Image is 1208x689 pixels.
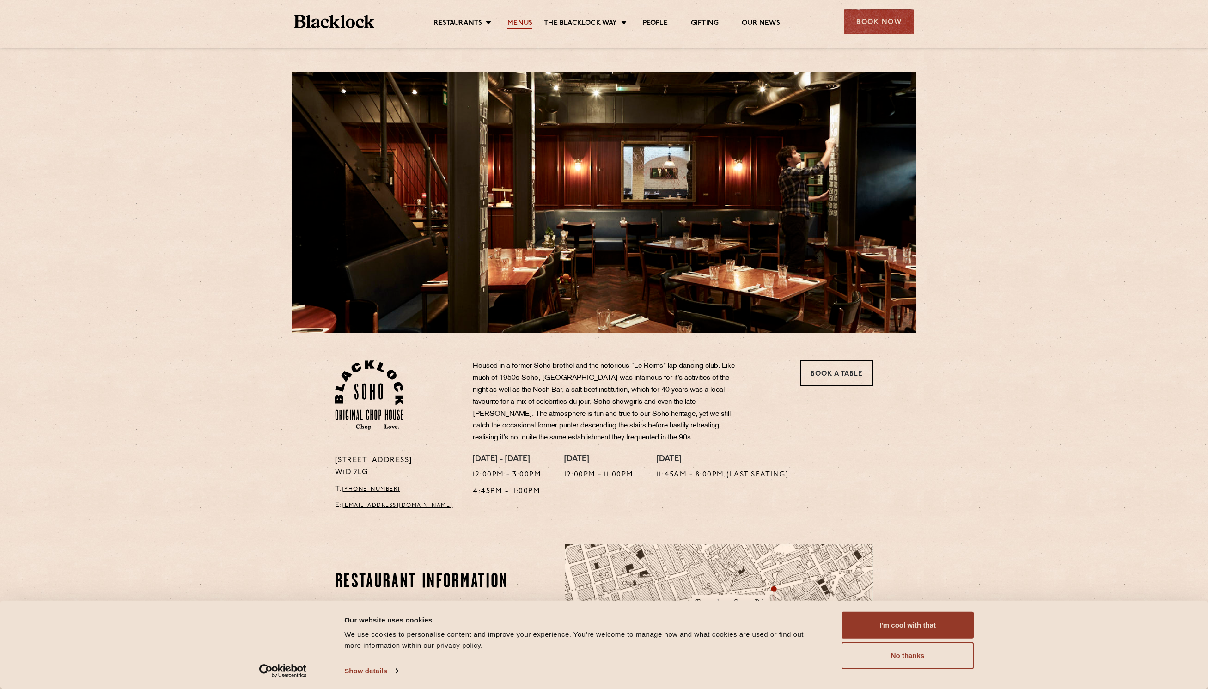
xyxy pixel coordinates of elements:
[335,455,459,479] p: [STREET_ADDRESS] W1D 7LG
[342,503,453,508] a: [EMAIL_ADDRESS][DOMAIN_NAME]
[344,629,821,651] div: We use cookies to personalise content and improve your experience. You're welcome to manage how a...
[691,19,719,29] a: Gifting
[842,642,974,669] button: No thanks
[473,360,745,444] p: Housed in a former Soho brothel and the notorious “Le Reims” lap dancing club. Like much of 1950s...
[564,469,634,481] p: 12:00pm - 11:00pm
[842,612,974,639] button: I'm cool with that
[335,483,459,495] p: T:
[294,15,374,28] img: BL_Textured_Logo-footer-cropped.svg
[473,486,541,498] p: 4:45pm - 11:00pm
[844,9,914,34] div: Book Now
[342,487,400,492] a: [PHONE_NUMBER]
[643,19,668,29] a: People
[473,455,541,465] h4: [DATE] - [DATE]
[544,19,617,29] a: The Blacklock Way
[344,664,398,678] a: Show details
[243,664,323,678] a: Usercentrics Cookiebot - opens in a new window
[434,19,482,29] a: Restaurants
[742,19,780,29] a: Our News
[800,360,873,386] a: Book a Table
[657,455,789,465] h4: [DATE]
[335,571,512,594] h2: Restaurant information
[344,614,821,625] div: Our website uses cookies
[564,455,634,465] h4: [DATE]
[657,469,789,481] p: 11:45am - 8:00pm (Last seating)
[335,360,404,430] img: Soho-stamp-default.svg
[473,469,541,481] p: 12:00pm - 3:00pm
[507,19,532,29] a: Menus
[335,500,459,512] p: E:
